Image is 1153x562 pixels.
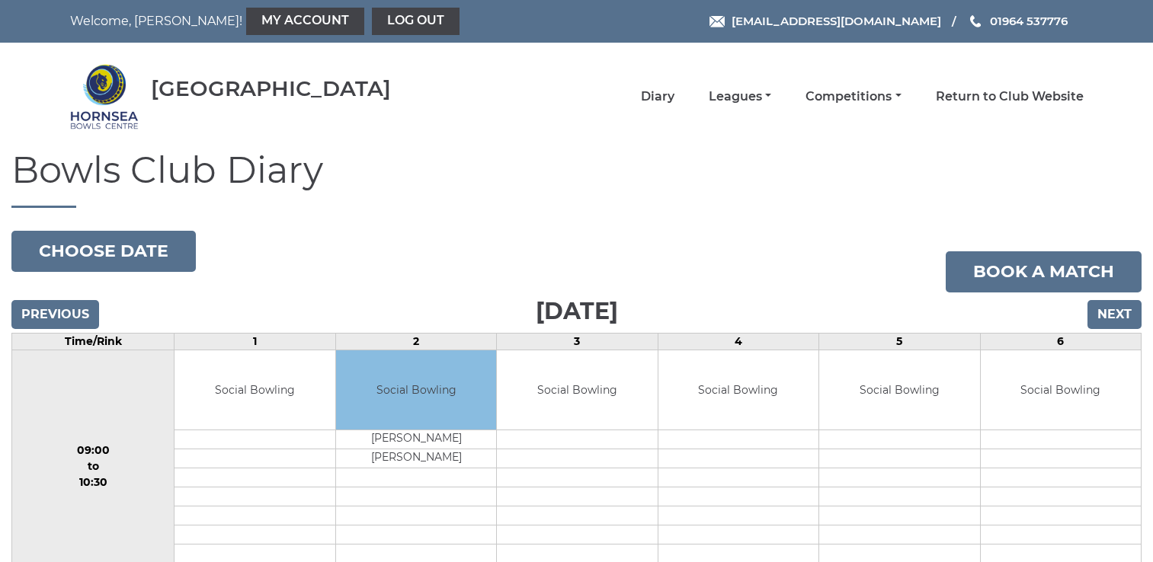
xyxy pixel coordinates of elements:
[709,16,725,27] img: Email
[970,15,981,27] img: Phone us
[372,8,460,35] a: Log out
[819,333,980,350] td: 5
[946,251,1142,292] a: Book a match
[732,14,941,28] span: [EMAIL_ADDRESS][DOMAIN_NAME]
[658,350,818,430] td: Social Bowling
[641,88,674,105] a: Diary
[497,350,657,430] td: Social Bowling
[246,8,364,35] a: My Account
[709,88,771,105] a: Leagues
[805,88,901,105] a: Competitions
[336,350,496,430] td: Social Bowling
[819,350,979,430] td: Social Bowling
[990,14,1068,28] span: 01964 537776
[12,333,175,350] td: Time/Rink
[981,350,1142,430] td: Social Bowling
[335,333,496,350] td: 2
[11,150,1142,208] h1: Bowls Club Diary
[11,300,99,329] input: Previous
[151,77,391,101] div: [GEOGRAPHIC_DATA]
[658,333,818,350] td: 4
[70,8,479,35] nav: Welcome, [PERSON_NAME]!
[70,62,139,131] img: Hornsea Bowls Centre
[336,449,496,468] td: [PERSON_NAME]
[709,12,941,30] a: Email [EMAIL_ADDRESS][DOMAIN_NAME]
[936,88,1084,105] a: Return to Club Website
[175,350,335,430] td: Social Bowling
[336,430,496,449] td: [PERSON_NAME]
[11,231,196,272] button: Choose date
[1087,300,1142,329] input: Next
[980,333,1142,350] td: 6
[497,333,658,350] td: 3
[175,333,335,350] td: 1
[968,12,1068,30] a: Phone us 01964 537776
